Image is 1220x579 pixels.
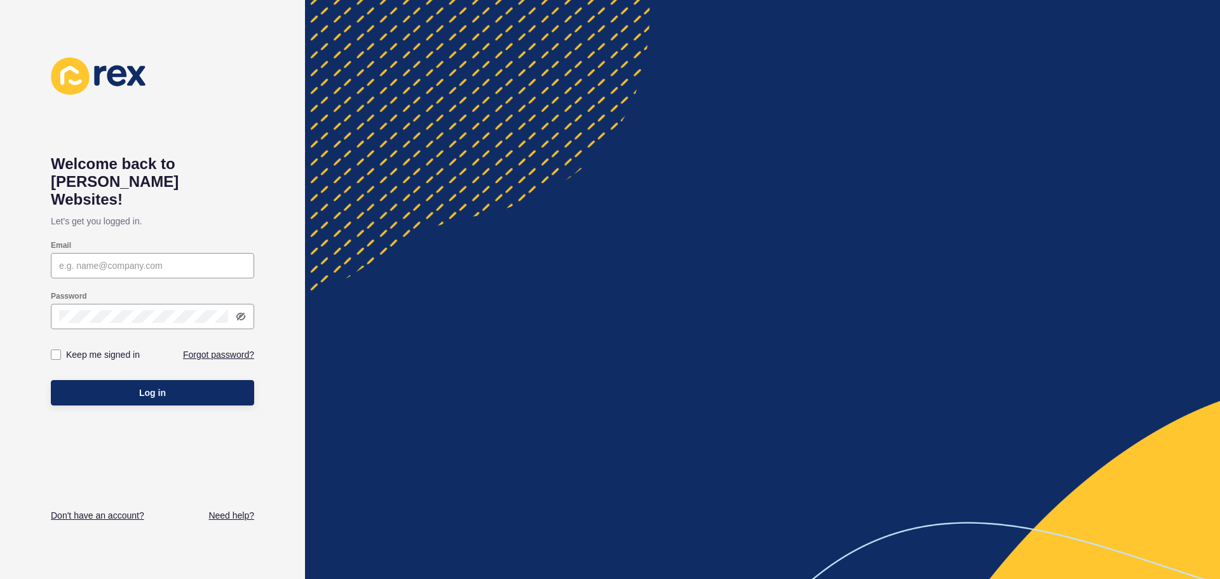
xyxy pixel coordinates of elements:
[66,348,140,361] label: Keep me signed in
[51,155,254,208] h1: Welcome back to [PERSON_NAME] Websites!
[51,509,144,522] a: Don't have an account?
[59,259,246,272] input: e.g. name@company.com
[183,348,254,361] a: Forgot password?
[51,380,254,405] button: Log in
[208,509,254,522] a: Need help?
[51,291,87,301] label: Password
[51,208,254,234] p: Let's get you logged in.
[51,240,71,250] label: Email
[139,386,166,399] span: Log in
